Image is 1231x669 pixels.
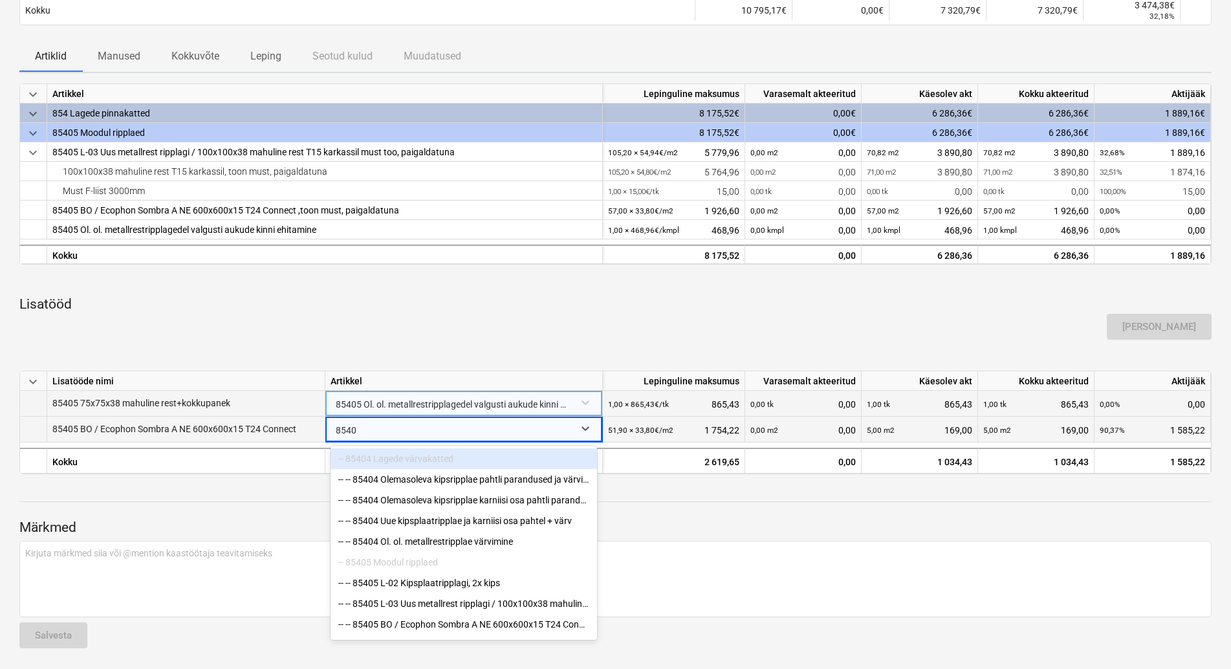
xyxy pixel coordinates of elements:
div: 3 890,80 [867,162,972,182]
small: 0,00% [1100,400,1120,409]
div: 6 286,36€ [978,123,1095,142]
p: Manused [98,49,140,64]
div: 3 890,80 [983,142,1089,162]
div: Lisatööde nimi [47,371,325,391]
div: 15,00 [1100,181,1205,201]
small: 51,90 × 33,80€ / m2 [608,426,673,435]
div: -- -- 85405 BO / Ecophon Sombra A NE 600x600x15 T24 Connect ,toon must, paigaldatuna [331,614,597,635]
div: 8 175,52€ [603,123,745,142]
div: 0,00 [750,417,856,443]
div: 6 286,36€ [862,104,978,123]
div: 2 619,65 [603,448,745,474]
div: 1 889,16€ [1095,104,1211,123]
div: 1 034,43 [867,449,972,475]
small: 32,68% [1100,148,1125,157]
div: 100x100x38 mahuline rest T15 karkassil, toon must, paigaldatuna [52,162,597,181]
small: 0,00 m2 [750,426,778,435]
div: Kokku [47,448,325,474]
div: Aktijääk [1095,84,1211,104]
p: 85405 BO / Ecophon Sombra A NE 600x600x15 T24 Connect [52,422,296,435]
div: 5 764,96 [608,162,739,182]
small: 0,00 tk [983,187,1005,196]
div: 1 926,60 [983,201,1089,221]
div: Artikkel [325,371,603,391]
div: 1 889,16€ [1095,123,1211,142]
div: 0,00 [1100,220,1205,240]
small: 32,18% [1149,12,1175,21]
div: 3 890,80 [983,162,1089,182]
div: 468,96 [983,220,1089,240]
div: Käesolev akt [862,371,978,391]
div: Varasemalt akteeritud [745,371,862,391]
div: Kokku [47,245,603,264]
small: 0,00 m2 [750,206,778,215]
small: 1,00 tk [983,400,1007,409]
div: 85405 Ol. ol. metallrestripplagedel valgusti aukude kinni ehitamine [52,220,597,239]
small: 70,82 m2 [983,148,1016,157]
small: 0,00 m2 [750,168,776,177]
small: 100,00% [1100,187,1126,196]
small: 71,00 m2 [983,168,1012,177]
div: Varasemalt akteeritud [745,84,862,104]
div: 0,00 [1100,391,1205,417]
div: 0,00 [750,162,856,182]
div: -- -- 85404 Olemasoleva kipsripplae pahtli parandused ja värvimine [331,469,597,490]
div: -- 85405 Moodul ripplaed [331,552,597,573]
div: 85405 L-03 Uus metallrest ripplagi / 100x100x38 mahuline rest T15 karkassil must too, paigaldatuna [52,142,597,162]
div: 169,00 [867,417,972,443]
div: Artikkel [47,84,603,104]
div: 865,43 [608,391,739,417]
div: -- -- 85405 L-02 Kipsplaatripplagi, 2x kips [331,573,597,593]
span: keyboard_arrow_down [25,374,41,389]
div: Kokku akteeritud [978,371,1095,391]
div: 3 890,80 [867,142,972,162]
div: 1 874,16 [1100,162,1205,182]
div: 6 286,36 [867,246,972,265]
div: 468,96 [608,220,739,240]
small: 0,00 tk [750,187,772,196]
div: 8 175,52 [608,246,739,265]
div: 0,00 [745,448,862,474]
div: 85405 BO / Ecophon Sombra A NE 600x600x15 T24 Connect ,toon must, paigaldatuna [52,201,597,220]
div: 1 585,22 [1095,448,1211,474]
div: -- -- 85405 L-03 Uus metallrest ripplagi / 100x100x38 mahuline rest T15 karkassil must too, paiga... [331,593,597,614]
small: 0,00 tk [750,400,774,409]
p: Kokkuvõte [171,49,219,64]
div: 1 889,16 [1100,246,1205,265]
small: 70,82 m2 [867,148,899,157]
div: -- 85404 Lagede värvakatted [331,448,597,469]
small: 1,00 × 15,00€ / tk [608,187,659,196]
small: 32,51% [1100,168,1122,177]
div: Kokku akteeritud [978,84,1095,104]
div: -- -- 85404 Uue kipsplaatripplae ja karniisi osa pahtel + värv [331,510,597,531]
div: -- -- 85405 Must kipslagi kabinetides / Ecophon Sombra A black 600x600x15 T24 Connect karkassil [331,635,597,655]
div: 5 779,96 [608,142,739,162]
small: 57,00 m2 [983,206,1016,215]
small: 1,00 kmpl [983,226,1017,235]
div: 0,00 [750,246,856,265]
small: 1,00 tk [867,400,890,409]
small: 0,00 tk [867,187,888,196]
small: 0,00% [1100,206,1120,215]
div: 0,00 [750,142,856,162]
span: keyboard_arrow_down [25,87,41,102]
small: 1,00 × 865,43€ / tk [608,400,669,409]
div: 6 286,36€ [978,104,1095,123]
div: 0,00€ [745,104,862,123]
div: 865,43 [983,391,1089,417]
iframe: Chat Widget [1166,607,1231,669]
small: 5,00 m2 [983,426,1011,435]
div: 0,00 [983,181,1089,201]
div: 6 286,36€ [862,123,978,142]
div: 0,00 [750,391,856,417]
span: keyboard_arrow_down [25,106,41,122]
span: keyboard_arrow_down [25,126,41,141]
div: -- -- 85404 Olemasoleva kipsripplae karniisi osa pahtli parandused ja värvimine [331,490,597,510]
p: Leping [250,49,281,64]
